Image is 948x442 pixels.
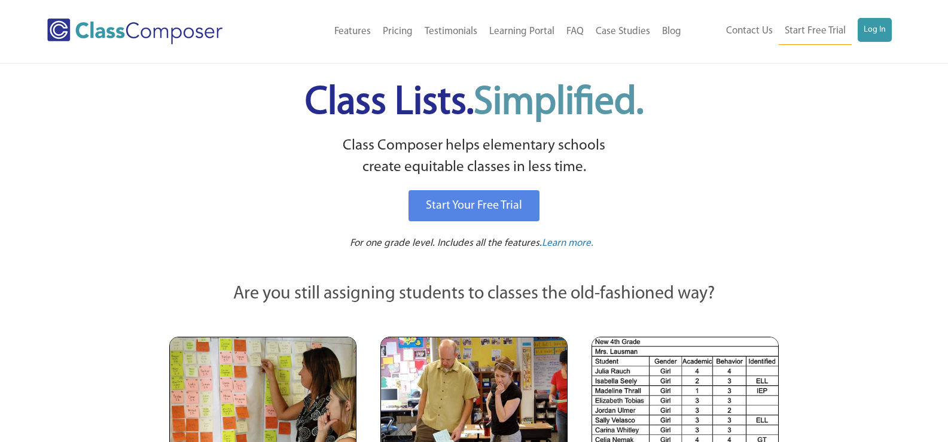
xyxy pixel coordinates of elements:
[305,84,644,123] span: Class Lists.
[419,19,483,45] a: Testimonials
[542,236,593,251] a: Learn more.
[350,238,542,248] span: For one grade level. Includes all the features.
[858,18,892,42] a: Log In
[377,19,419,45] a: Pricing
[779,18,852,45] a: Start Free Trial
[483,19,560,45] a: Learning Portal
[542,238,593,248] span: Learn more.
[167,135,781,179] p: Class Composer helps elementary schools create equitable classes in less time.
[270,19,687,45] nav: Header Menu
[409,190,539,221] a: Start Your Free Trial
[474,84,644,123] span: Simplified.
[47,19,222,44] img: Class Composer
[328,19,377,45] a: Features
[560,19,590,45] a: FAQ
[590,19,656,45] a: Case Studies
[656,19,687,45] a: Blog
[426,200,522,212] span: Start Your Free Trial
[720,18,779,44] a: Contact Us
[169,281,779,307] p: Are you still assigning students to classes the old-fashioned way?
[687,18,892,45] nav: Header Menu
